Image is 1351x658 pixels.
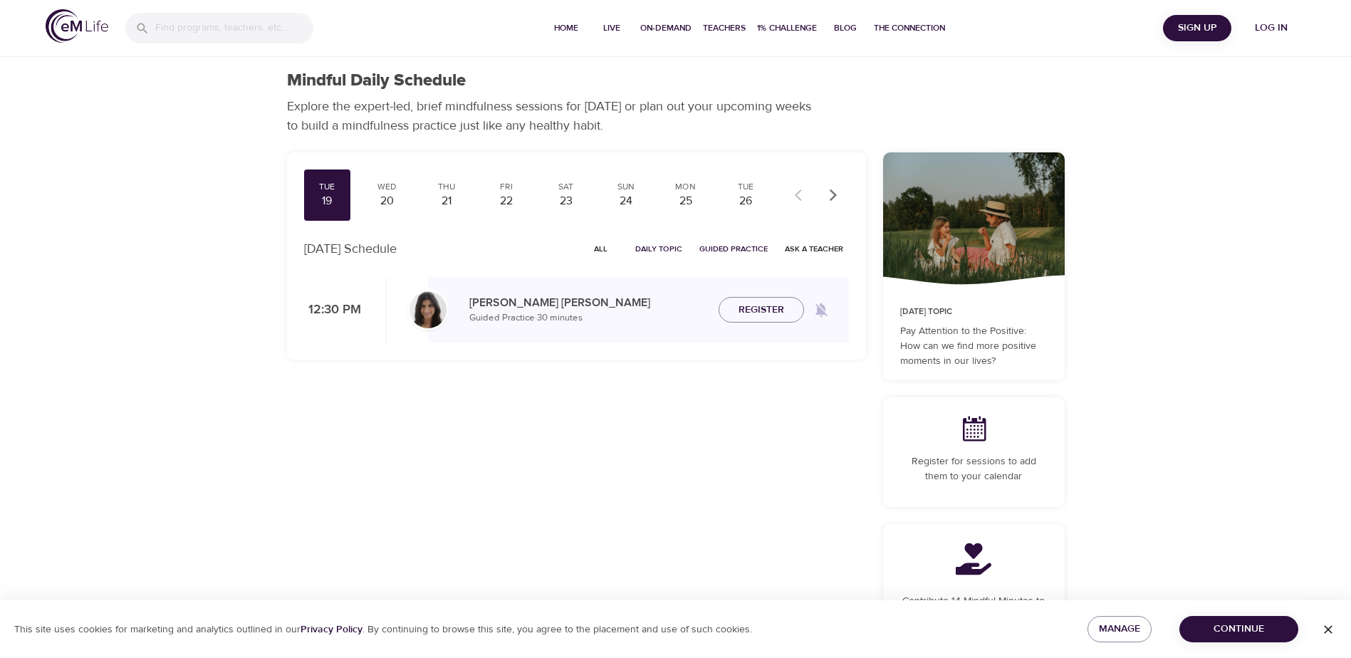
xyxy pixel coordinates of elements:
[595,21,629,36] span: Live
[739,301,784,319] span: Register
[584,242,618,256] span: All
[668,193,704,209] div: 25
[1179,616,1298,642] button: Continue
[469,311,707,325] p: Guided Practice · 30 minutes
[578,238,624,260] button: All
[699,242,768,256] span: Guided Practice
[287,70,466,91] h1: Mindful Daily Schedule
[1163,15,1231,41] button: Sign Up
[548,193,584,209] div: 23
[635,242,682,256] span: Daily Topic
[304,301,361,320] p: 12:30 PM
[900,305,1048,318] p: [DATE] Topic
[301,623,362,636] a: Privacy Policy
[719,297,804,323] button: Register
[668,181,704,193] div: Mon
[310,193,345,209] div: 19
[429,193,464,209] div: 21
[304,239,397,258] p: [DATE] Schedule
[429,181,464,193] div: Thu
[469,294,707,311] p: [PERSON_NAME] [PERSON_NAME]
[703,21,746,36] span: Teachers
[828,21,862,36] span: Blog
[608,193,644,209] div: 24
[489,181,524,193] div: Fri
[779,238,849,260] button: Ask a Teacher
[728,193,763,209] div: 26
[369,193,405,209] div: 20
[369,181,405,193] div: Wed
[1087,616,1152,642] button: Manage
[900,324,1048,369] p: Pay Attention to the Positive: How can we find more positive moments in our lives?
[874,21,945,36] span: The Connection
[410,291,447,328] img: Lara_Sragow-min.jpg
[900,454,1048,484] p: Register for sessions to add them to your calendar
[549,21,583,36] span: Home
[640,21,692,36] span: On-Demand
[785,242,843,256] span: Ask a Teacher
[310,181,345,193] div: Tue
[728,181,763,193] div: Tue
[489,193,524,209] div: 22
[804,293,838,327] span: Remind me when a class goes live every Tuesday at 12:30 PM
[1243,19,1300,37] span: Log in
[155,13,313,43] input: Find programs, teachers, etc...
[1169,19,1226,37] span: Sign Up
[900,594,1048,639] p: Contribute 14 Mindful Minutes to a charity by joining a community and completing this program.
[608,181,644,193] div: Sun
[1099,620,1140,638] span: Manage
[46,9,108,43] img: logo
[1237,15,1305,41] button: Log in
[548,181,584,193] div: Sat
[287,97,821,135] p: Explore the expert-led, brief mindfulness sessions for [DATE] or plan out your upcoming weeks to ...
[757,21,817,36] span: 1% Challenge
[630,238,688,260] button: Daily Topic
[1191,620,1287,638] span: Continue
[694,238,773,260] button: Guided Practice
